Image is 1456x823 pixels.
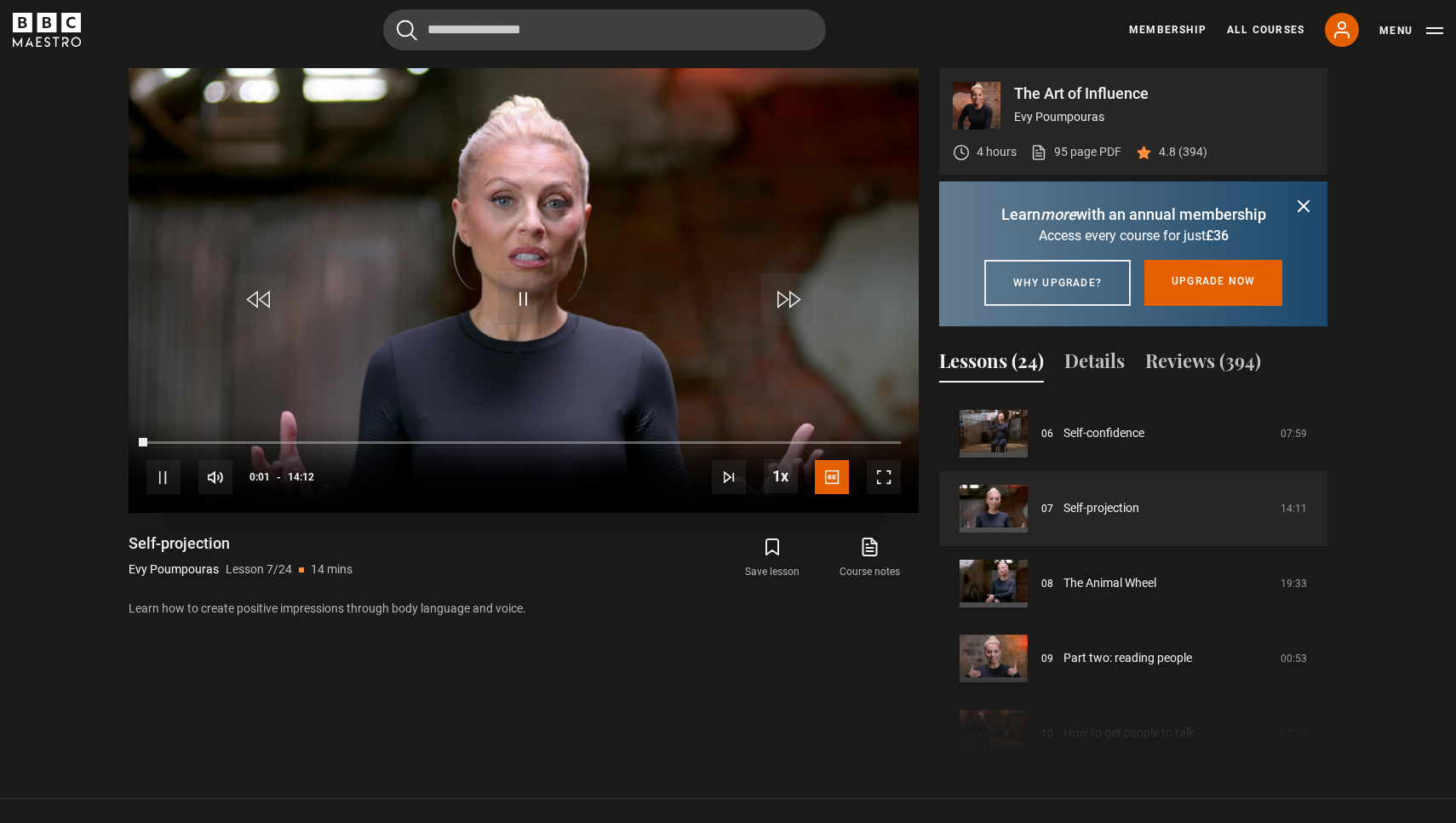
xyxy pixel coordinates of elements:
button: Next Lesson [712,460,746,494]
a: 95 page PDF [1030,143,1121,161]
a: Upgrade now [1144,260,1282,306]
button: Captions [815,460,849,494]
svg: BBC Maestro [13,13,81,47]
a: The Animal Wheel [1063,574,1156,592]
span: 14:12 [288,462,314,492]
p: Evy Poumpouras [1014,108,1314,126]
p: Lesson 7/24 [226,561,292,578]
button: Fullscreen [867,460,901,494]
a: Self-projection [1063,499,1139,517]
a: Membership [1129,22,1207,37]
button: Lessons (24) [939,347,1044,383]
p: Learn how to create positive impressions through body language and voice. [129,600,919,618]
div: Progress Bar [146,441,901,445]
a: All Courses [1227,22,1304,37]
span: - [277,471,281,483]
p: Learn with an annual membership [960,203,1307,226]
button: Pause [146,460,181,494]
button: Toggle navigation [1379,22,1443,39]
button: Mute [198,460,232,494]
button: Reviews (394) [1145,347,1261,383]
a: Part two: reading people [1063,649,1192,667]
p: 4.8 (394) [1159,143,1207,161]
button: Playback Rate [764,459,798,493]
p: 14 mins [311,561,353,578]
a: Course notes [822,533,919,583]
span: £36 [1206,227,1229,244]
p: 4 hours [977,143,1017,161]
video-js: Video Player [129,68,919,513]
i: more [1040,205,1076,223]
h1: Self-projection [129,533,353,554]
a: Why upgrade? [984,260,1131,306]
button: Save lesson [724,533,821,583]
span: 0:01 [249,462,270,492]
p: Evy Poumpouras [129,561,219,578]
input: Search [383,9,826,50]
button: Details [1064,347,1125,383]
a: Self-confidence [1063,424,1144,442]
p: The Art of Influence [1014,86,1314,101]
button: Submit the search query [397,20,417,41]
p: Access every course for just [960,226,1307,246]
